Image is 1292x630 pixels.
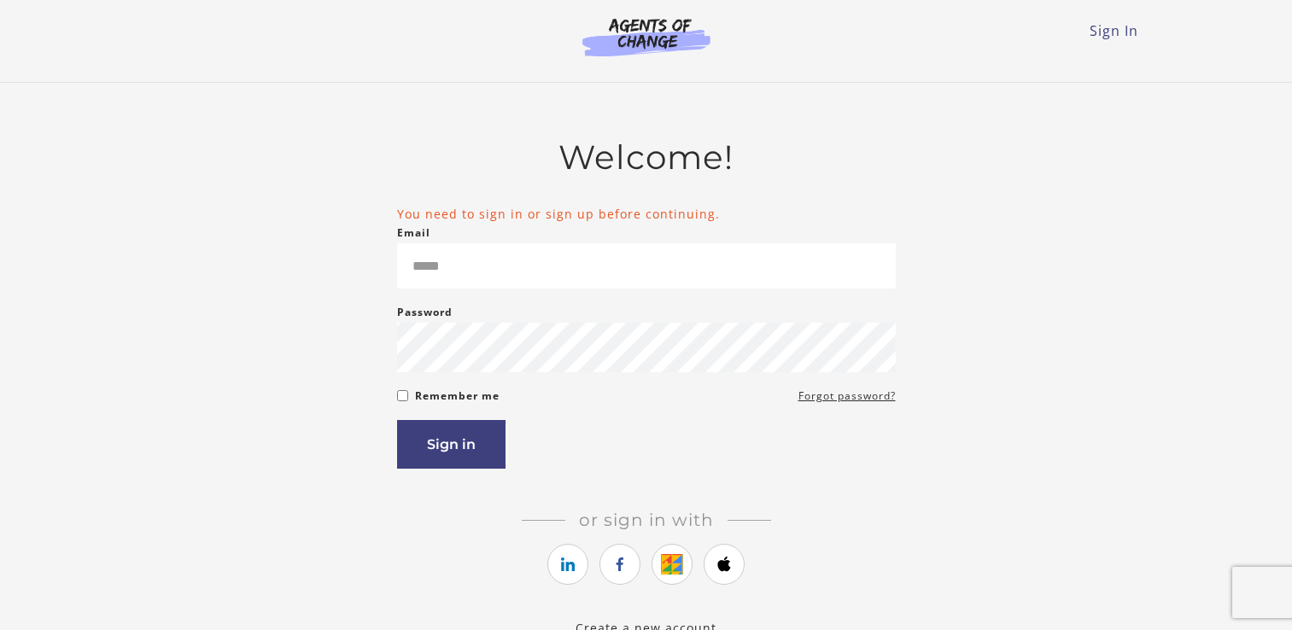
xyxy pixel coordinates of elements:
[564,17,728,56] img: Agents of Change Logo
[397,205,896,223] li: You need to sign in or sign up before continuing.
[1090,21,1138,40] a: Sign In
[397,420,506,469] button: Sign in
[397,302,453,323] label: Password
[415,386,500,406] label: Remember me
[397,137,896,178] h2: Welcome!
[599,544,640,585] a: https://courses.thinkific.com/users/auth/facebook?ss%5Breferral%5D=&ss%5Buser_return_to%5D=%2Fenr...
[547,544,588,585] a: https://courses.thinkific.com/users/auth/linkedin?ss%5Breferral%5D=&ss%5Buser_return_to%5D=%2Fenr...
[704,544,745,585] a: https://courses.thinkific.com/users/auth/apple?ss%5Breferral%5D=&ss%5Buser_return_to%5D=%2Fenroll...
[798,386,896,406] a: Forgot password?
[565,510,728,530] span: Or sign in with
[397,223,430,243] label: Email
[652,544,693,585] a: https://courses.thinkific.com/users/auth/google?ss%5Breferral%5D=&ss%5Buser_return_to%5D=%2Fenrol...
